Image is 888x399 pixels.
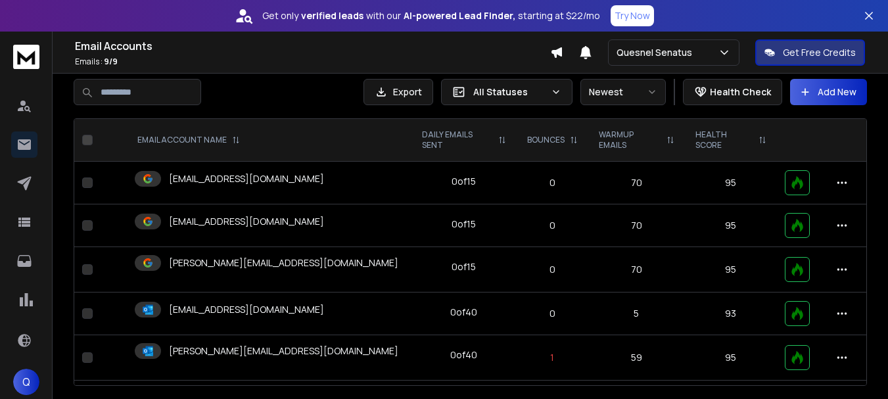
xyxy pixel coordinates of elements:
p: HEALTH SCORE [695,129,753,151]
span: 9 / 9 [104,56,118,67]
td: 95 [685,247,777,293]
p: DAILY EMAILS SENT [422,129,493,151]
div: EMAIL ACCOUNT NAME [137,135,240,145]
p: 0 [525,219,580,232]
p: Get Free Credits [783,46,856,59]
p: Health Check [710,85,771,99]
div: 0 of 15 [452,218,476,231]
td: 95 [685,162,777,204]
p: [PERSON_NAME][EMAIL_ADDRESS][DOMAIN_NAME] [169,256,398,270]
p: [PERSON_NAME][EMAIL_ADDRESS][DOMAIN_NAME] [169,344,398,358]
div: 0 of 40 [450,348,477,362]
p: Quesnel Senatus [617,46,697,59]
td: 93 [685,293,777,335]
p: 0 [525,263,580,276]
button: Q [13,369,39,395]
td: 70 [588,247,685,293]
button: Health Check [683,79,782,105]
p: Emails : [75,57,550,67]
button: Get Free Credits [755,39,865,66]
img: logo [13,45,39,69]
button: Add New [790,79,867,105]
strong: AI-powered Lead Finder, [404,9,515,22]
td: 70 [588,162,685,204]
p: BOUNCES [527,135,565,145]
strong: verified leads [301,9,363,22]
p: 1 [525,351,580,364]
p: 0 [525,307,580,320]
td: 5 [588,293,685,335]
p: 0 [525,176,580,189]
td: 70 [588,204,685,247]
p: WARMUP EMAILS [599,129,661,151]
button: Newest [580,79,666,105]
p: Try Now [615,9,650,22]
td: 95 [685,204,777,247]
p: [EMAIL_ADDRESS][DOMAIN_NAME] [169,215,324,228]
div: 0 of 15 [452,260,476,273]
button: Export [363,79,433,105]
td: 59 [588,335,685,381]
p: Get only with our starting at $22/mo [262,9,600,22]
h1: Email Accounts [75,38,550,54]
td: 95 [685,335,777,381]
p: [EMAIL_ADDRESS][DOMAIN_NAME] [169,172,324,185]
div: 0 of 40 [450,306,477,319]
div: 0 of 15 [452,175,476,188]
p: All Statuses [473,85,546,99]
p: [EMAIL_ADDRESS][DOMAIN_NAME] [169,303,324,316]
button: Try Now [611,5,654,26]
